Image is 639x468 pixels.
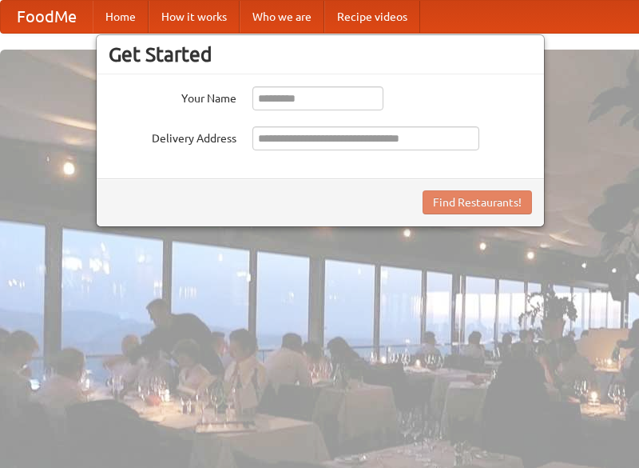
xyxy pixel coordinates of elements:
label: Delivery Address [109,126,236,146]
a: Who we are [240,1,324,33]
button: Find Restaurants! [423,190,532,214]
label: Your Name [109,86,236,106]
a: Recipe videos [324,1,420,33]
a: Home [93,1,149,33]
a: How it works [149,1,240,33]
h3: Get Started [109,42,532,66]
a: FoodMe [1,1,93,33]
